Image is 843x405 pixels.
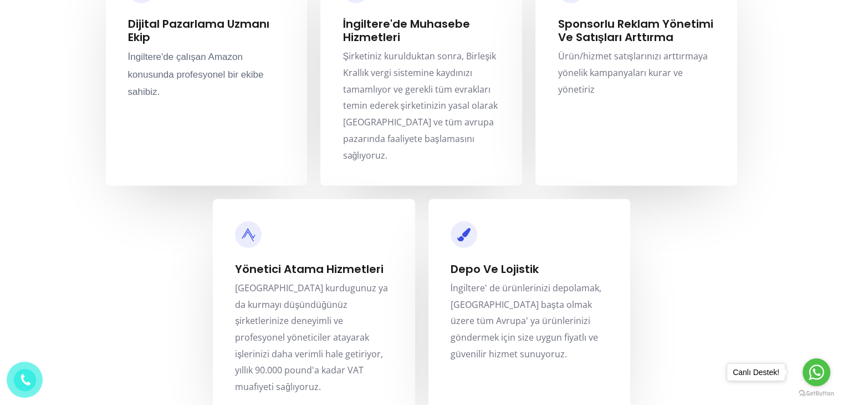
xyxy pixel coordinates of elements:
a: Go to whatsapp [803,358,830,386]
p: Ürün/hizmet satışlarınızı arttırmaya yönelik kampanyaları kurar ve yönetiriz [558,48,715,98]
span: Depo ve Lojistik [451,261,539,277]
span: İngiltere'de çalışan Amazon konusunda profesyonel bir ekibe sahibiz. [128,52,264,97]
span: Yönetici Atama hizmetleri [235,261,384,277]
span: İngiltere'de Muhasebe Hizmetleri [343,16,470,45]
span: Sponsorlu Reklam Yönetimi ve Satışları Arttırma [558,16,713,45]
p: [GEOGRAPHIC_DATA] kurdugunuz ya da kurmayı düşündüğünüz şirketlerinize deneyimli ve profesyonel y... [235,280,392,396]
a: Canlı Destek! [727,363,785,381]
img: phone.png [18,373,32,387]
p: Şirketiniz kurulduktan sonra, Birleşik Krallık vergi sistemine kaydınızı tamamlıyor ve gerekli tü... [343,48,500,164]
a: Go to GetButton.io website [799,390,834,397]
span: Dijital pazarlama Uzmanı Ekip [128,16,269,45]
div: Canlı Destek! [727,364,785,381]
p: İngiltere' de ürünlerinizi depolamak, [GEOGRAPHIC_DATA] başta olmak üzere tüm Avrupa' ya ürünleri... [451,280,608,363]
